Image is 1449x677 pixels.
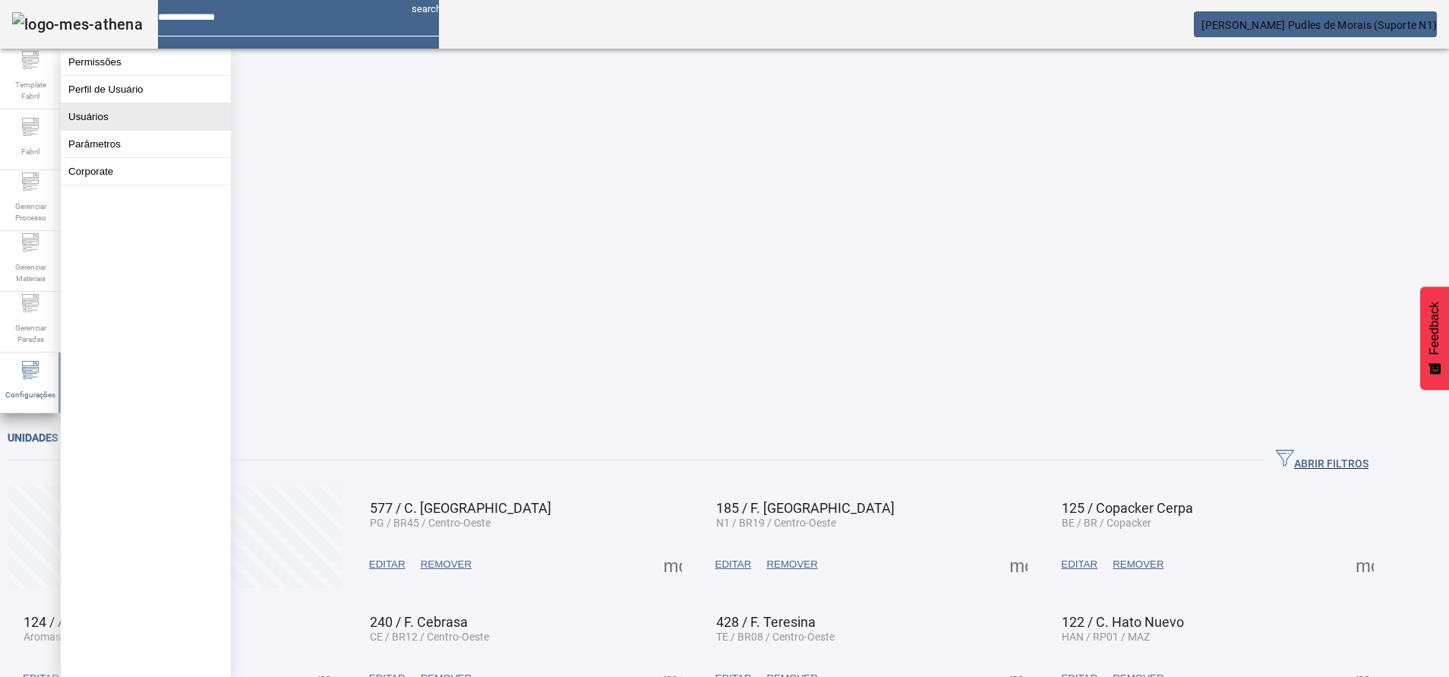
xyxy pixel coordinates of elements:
span: EDITAR [1061,557,1097,572]
span: Gerenciar Processo [8,196,53,228]
span: ABRIR FILTROS [1276,449,1368,472]
button: Mais [1005,551,1032,578]
button: Criar unidade [8,486,343,588]
span: Fabril [17,141,44,162]
span: PG / BR45 / Centro-Oeste [370,517,491,529]
span: Gerenciar Materiais [8,257,53,289]
span: 122 / C. Hato Nuevo [1062,614,1184,630]
span: HAN / RP01 / MAZ [1062,631,1150,643]
button: EDITAR [1053,551,1105,578]
span: N1 / BR19 / Centro-Oeste [716,517,836,529]
button: Permissões [61,49,231,75]
span: 240 / F. Cebrasa [370,614,468,630]
button: REMOVER [1105,551,1171,578]
button: Usuários [61,103,231,130]
span: 124 / Aromas Verticalizadas [24,614,194,630]
span: Feedback [1428,302,1441,355]
span: [PERSON_NAME] Pudles de Morais (Suporte N1) [1201,19,1437,31]
span: 577 / C. [GEOGRAPHIC_DATA] [370,500,551,516]
span: Template Fabril [8,74,53,106]
button: ABRIR FILTROS [1264,447,1381,474]
span: 125 / Copacker Cerpa [1062,500,1193,516]
span: Unidades [8,432,58,444]
span: TE / BR08 / Centro-Oeste [716,631,835,643]
span: Configurações [1,384,60,405]
span: EDITAR [715,557,752,572]
button: Corporate [61,158,231,185]
span: REMOVER [421,557,472,572]
button: EDITAR [708,551,759,578]
span: REMOVER [1113,557,1163,572]
button: Mais [1351,551,1378,578]
span: 185 / F. [GEOGRAPHIC_DATA] [716,500,895,516]
span: BE / BR / Copacker [1062,517,1151,529]
span: Aromas / BRV1 / Verticalizadas [24,631,172,643]
span: CE / BR12 / Centro-Oeste [370,631,489,643]
button: Parâmetros [61,131,231,157]
span: EDITAR [369,557,406,572]
button: REMOVER [759,551,825,578]
span: 428 / F. Teresina [716,614,816,630]
span: Gerenciar Paradas [8,318,53,350]
span: REMOVER [766,557,817,572]
button: REMOVER [413,551,479,578]
button: Mais [659,551,687,578]
img: logo-mes-athena [12,12,143,36]
button: Feedback - Mostrar pesquisa [1420,286,1449,390]
button: Perfil de Usuário [61,76,231,103]
button: EDITAR [361,551,413,578]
